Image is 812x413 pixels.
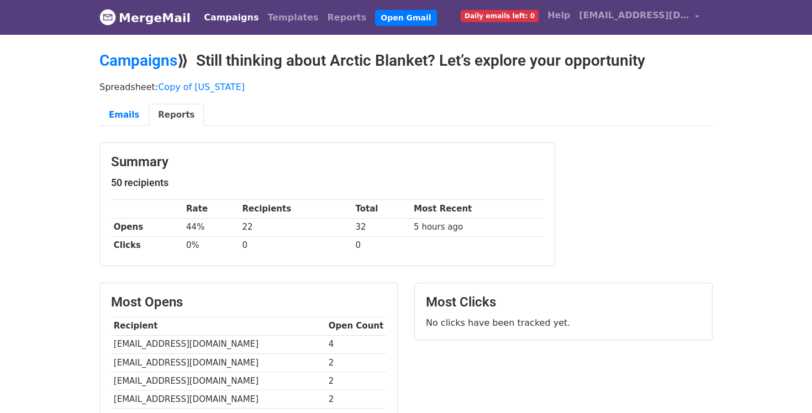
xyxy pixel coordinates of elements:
[353,236,412,255] td: 0
[99,81,713,93] p: Spreadsheet:
[99,104,149,126] a: Emails
[99,6,191,29] a: MergeMail
[426,294,701,310] h3: Most Clicks
[199,7,263,29] a: Campaigns
[574,4,704,30] a: [EMAIL_ADDRESS][DOMAIN_NAME]
[111,317,326,335] th: Recipient
[456,4,543,27] a: Daily emails left: 0
[326,335,386,353] td: 4
[240,218,353,236] td: 22
[158,82,245,92] a: Copy of [US_STATE]
[111,353,326,372] td: [EMAIL_ADDRESS][DOMAIN_NAME]
[183,218,240,236] td: 44%
[111,390,326,408] td: [EMAIL_ADDRESS][DOMAIN_NAME]
[375,10,436,26] a: Open Gmail
[461,10,539,22] span: Daily emails left: 0
[353,200,412,218] th: Total
[111,372,326,390] td: [EMAIL_ADDRESS][DOMAIN_NAME]
[757,360,812,413] iframe: Chat Widget
[353,218,412,236] td: 32
[326,372,386,390] td: 2
[183,200,240,218] th: Rate
[326,390,386,408] td: 2
[240,236,353,255] td: 0
[411,218,544,236] td: 5 hours ago
[326,353,386,372] td: 2
[111,154,544,170] h3: Summary
[543,4,574,27] a: Help
[579,9,689,22] span: [EMAIL_ADDRESS][DOMAIN_NAME]
[111,218,183,236] th: Opens
[426,317,701,329] p: No clicks have been tracked yet.
[111,335,326,353] td: [EMAIL_ADDRESS][DOMAIN_NAME]
[326,317,386,335] th: Open Count
[111,236,183,255] th: Clicks
[263,7,323,29] a: Templates
[111,294,386,310] h3: Most Opens
[149,104,204,126] a: Reports
[99,51,177,70] a: Campaigns
[323,7,371,29] a: Reports
[111,177,544,189] h5: 50 recipients
[99,9,116,25] img: MergeMail logo
[411,200,544,218] th: Most Recent
[99,51,713,70] h2: ⟫ Still thinking about Arctic Blanket? Let’s explore your opportunity
[183,236,240,255] td: 0%
[240,200,353,218] th: Recipients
